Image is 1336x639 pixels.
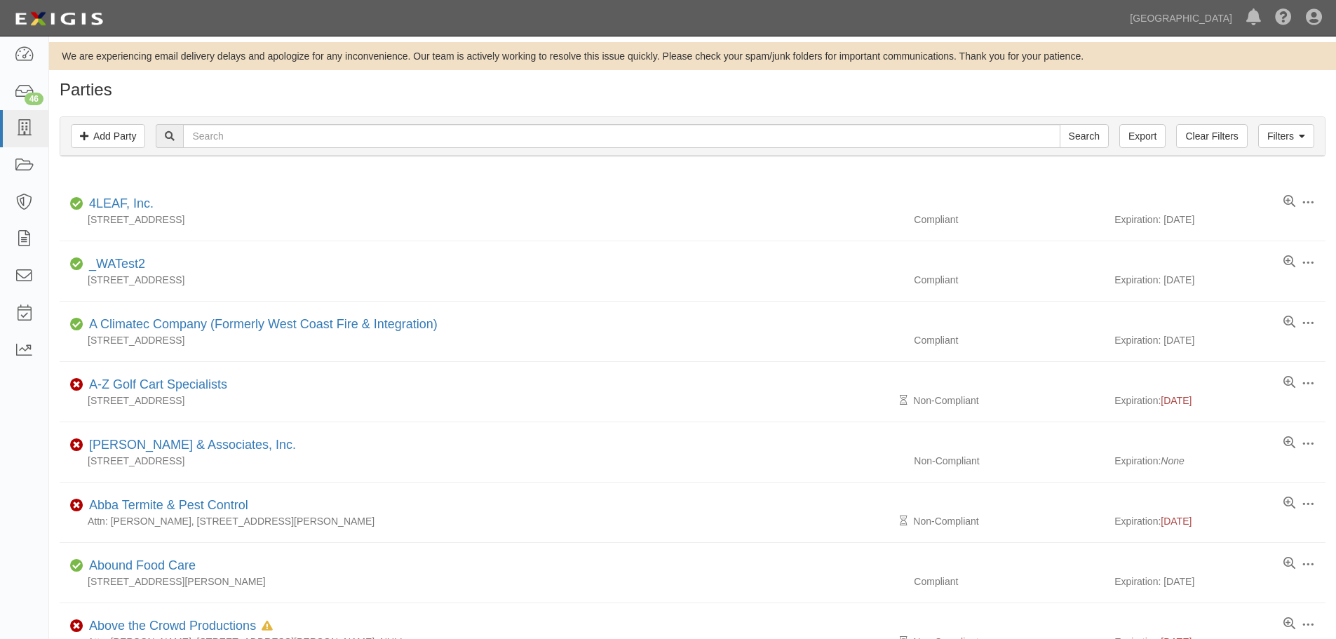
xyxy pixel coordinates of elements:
div: We are experiencing email delivery delays and apologize for any inconvenience. Our team is active... [49,49,1336,63]
div: A Climatec Company (Formerly West Coast Fire & Integration) [83,316,438,334]
div: Compliant [903,574,1114,588]
a: View results summary [1283,557,1295,571]
i: Help Center - Complianz [1275,10,1292,27]
div: Expiration: [DATE] [1114,213,1325,227]
i: Compliant [70,199,83,209]
div: _WATest2 [83,255,145,274]
a: View results summary [1283,497,1295,511]
span: [DATE] [1161,395,1192,406]
a: View results summary [1283,436,1295,450]
i: Compliant [70,260,83,269]
div: [STREET_ADDRESS] [60,454,903,468]
i: None [1161,455,1184,466]
i: Compliant [70,320,83,330]
a: _WATest2 [89,257,145,271]
a: Add Party [71,124,145,148]
a: Above the Crowd Productions [89,619,256,633]
div: Expiration: [DATE] [1114,574,1325,588]
input: Search [1060,124,1109,148]
div: Compliant [903,213,1114,227]
i: Non-Compliant [70,501,83,511]
a: View results summary [1283,376,1295,390]
i: Pending Review [900,396,907,405]
a: A Climatec Company (Formerly West Coast Fire & Integration) [89,317,438,331]
div: Non-Compliant [903,454,1114,468]
a: A-Z Golf Cart Specialists [89,377,227,391]
a: Abba Termite & Pest Control [89,498,248,512]
a: [PERSON_NAME] & Associates, Inc. [89,438,296,452]
div: A-Z Golf Cart Specialists [83,376,227,394]
i: Non-Compliant [70,440,83,450]
div: [STREET_ADDRESS] [60,213,903,227]
div: 4LEAF, Inc. [83,195,154,213]
div: Above the Crowd Productions [83,617,273,635]
div: Non-Compliant [903,394,1114,408]
i: Pending Review [900,516,907,526]
div: Expiration: [1114,454,1325,468]
div: Abound Food Care [83,557,196,575]
div: [STREET_ADDRESS] [60,394,903,408]
h1: Parties [60,81,1325,99]
div: Expiration: [1114,514,1325,528]
div: Attn: [PERSON_NAME], [STREET_ADDRESS][PERSON_NAME] [60,514,903,528]
div: A.J. Kirkwood & Associates, Inc. [83,436,296,455]
div: Expiration: [DATE] [1114,333,1325,347]
i: Compliant [70,561,83,571]
i: Non-Compliant [70,621,83,631]
div: Compliant [903,273,1114,287]
a: [GEOGRAPHIC_DATA] [1123,4,1239,32]
img: logo-5460c22ac91f19d4615b14bd174203de0afe785f0fc80cf4dbbc73dc1793850b.png [11,6,107,32]
a: View results summary [1283,195,1295,209]
a: 4LEAF, Inc. [89,196,154,210]
div: [STREET_ADDRESS][PERSON_NAME] [60,574,903,588]
span: [DATE] [1161,516,1192,527]
a: View results summary [1283,255,1295,269]
div: [STREET_ADDRESS] [60,273,903,287]
a: View results summary [1283,316,1295,330]
a: Export [1119,124,1166,148]
div: Expiration: [1114,394,1325,408]
i: In Default since 08/05/2025 [262,621,273,631]
a: Clear Filters [1176,124,1247,148]
div: 46 [25,93,43,105]
a: Abound Food Care [89,558,196,572]
div: Abba Termite & Pest Control [83,497,248,515]
a: Filters [1258,124,1314,148]
div: Expiration: [DATE] [1114,273,1325,287]
div: [STREET_ADDRESS] [60,333,903,347]
a: View results summary [1283,617,1295,631]
div: Non-Compliant [903,514,1114,528]
div: Compliant [903,333,1114,347]
i: Non-Compliant [70,380,83,390]
input: Search [183,124,1060,148]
